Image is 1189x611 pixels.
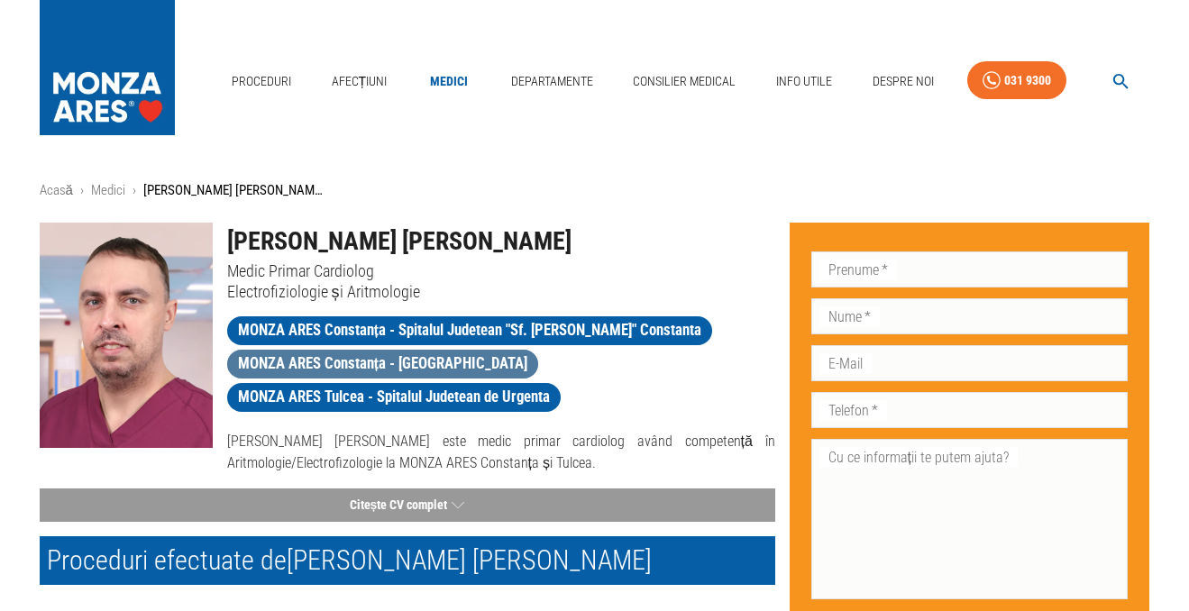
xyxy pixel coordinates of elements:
button: Citește CV complet [40,488,775,522]
p: [PERSON_NAME] [PERSON_NAME] este medic primar cardiolog având competență în Aritmologie/Electrofi... [227,431,775,474]
a: Medici [91,182,125,198]
li: › [133,180,136,201]
span: MONZA ARES Constanța - Spitalul Judetean "Sf. [PERSON_NAME]" Constanta [227,319,713,342]
a: 031 9300 [967,61,1066,100]
nav: breadcrumb [40,180,1150,201]
img: Dr. George Răzvan Maxim [40,223,213,448]
p: Electrofiziologie și Aritmologie [227,281,775,302]
a: Acasă [40,182,73,198]
a: Proceduri [224,63,298,100]
h2: Proceduri efectuate de [PERSON_NAME] [PERSON_NAME] [40,536,775,585]
span: MONZA ARES Constanța - [GEOGRAPHIC_DATA] [227,352,539,375]
p: Medic Primar Cardiolog [227,260,775,281]
div: 031 9300 [1004,69,1051,92]
a: Departamente [504,63,600,100]
a: MONZA ARES Constanța - [GEOGRAPHIC_DATA] [227,350,539,378]
a: Info Utile [769,63,839,100]
a: MONZA ARES Constanța - Spitalul Judetean "Sf. [PERSON_NAME]" Constanta [227,316,713,345]
a: Consilier Medical [626,63,743,100]
p: [PERSON_NAME] [PERSON_NAME] [143,180,324,201]
h1: [PERSON_NAME] [PERSON_NAME] [227,223,775,260]
li: › [80,180,84,201]
span: MONZA ARES Tulcea - Spitalul Judetean de Urgenta [227,386,561,408]
a: Medici [420,63,478,100]
a: MONZA ARES Tulcea - Spitalul Judetean de Urgenta [227,383,561,412]
a: Afecțiuni [325,63,395,100]
a: Despre Noi [865,63,941,100]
